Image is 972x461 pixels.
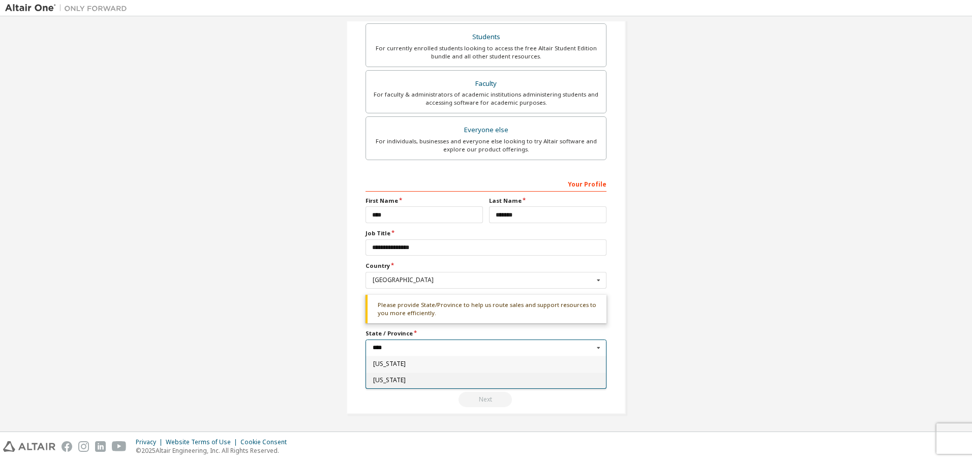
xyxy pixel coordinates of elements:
label: Last Name [489,197,606,205]
div: Cookie Consent [240,438,293,446]
div: Students [372,30,600,44]
div: Read and acccept EULA to continue [366,392,606,407]
div: Website Terms of Use [166,438,240,446]
div: Faculty [372,77,600,91]
img: altair_logo.svg [3,441,55,452]
div: For faculty & administrators of academic institutions administering students and accessing softwa... [372,90,600,107]
div: For individuals, businesses and everyone else looking to try Altair software and explore our prod... [372,137,600,153]
img: linkedin.svg [95,441,106,452]
span: [US_STATE] [373,361,599,367]
span: [US_STATE] [373,377,599,383]
img: Altair One [5,3,132,13]
div: Please provide State/Province to help us route sales and support resources to you more efficiently. [366,295,606,324]
img: instagram.svg [78,441,89,452]
label: State / Province [366,329,606,337]
img: youtube.svg [112,441,127,452]
img: facebook.svg [62,441,72,452]
label: Job Title [366,229,606,237]
div: Your Profile [366,175,606,192]
label: First Name [366,197,483,205]
div: Privacy [136,438,166,446]
div: Everyone else [372,123,600,137]
div: [GEOGRAPHIC_DATA] [373,277,594,283]
label: Country [366,262,606,270]
div: For currently enrolled students looking to access the free Altair Student Edition bundle and all ... [372,44,600,60]
p: © 2025 Altair Engineering, Inc. All Rights Reserved. [136,446,293,455]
